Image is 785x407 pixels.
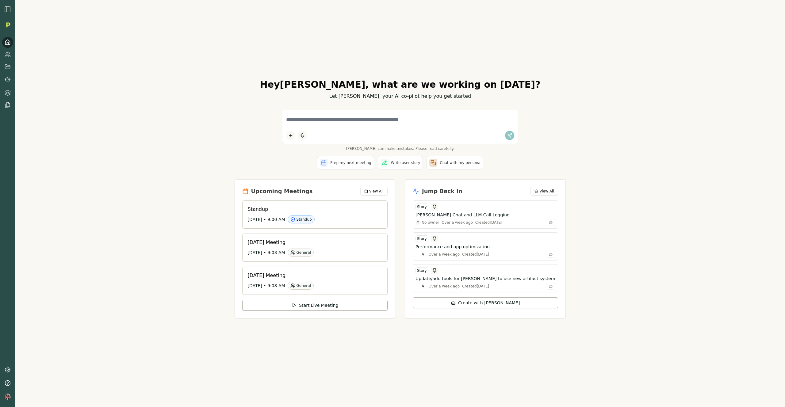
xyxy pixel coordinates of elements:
div: Story [415,267,428,274]
div: General [288,249,314,257]
h3: [DATE] Meeting [247,239,377,246]
h3: Performance and app optimization [415,244,490,250]
div: Created [DATE] [475,220,502,225]
button: Start dictation [298,131,307,140]
div: Over a week ago [442,220,473,225]
div: Over a week ago [429,284,460,289]
div: Standup [288,215,315,223]
div: Story [415,203,428,210]
button: Prep my next meeting [317,156,374,169]
h1: Hey [PERSON_NAME] , what are we working on [DATE]? [235,79,565,90]
div: [DATE] • 9:08 AM [247,282,377,290]
img: Organization logo [3,20,13,29]
h2: Upcoming Meetings [251,187,312,196]
button: [PERSON_NAME] Chat and LLM Call Logging [415,212,555,218]
a: [DATE] Meeting[DATE] • 9:03 AMGeneral [242,234,388,262]
span: Start Live Meeting [299,302,338,308]
button: Write user story [378,156,423,169]
span: Chat with my persona [440,160,480,165]
span: Write user story [391,160,420,165]
div: General [288,282,314,290]
div: [DATE] • 9:00 AM [247,215,377,223]
span: View All [369,189,384,194]
a: Standup[DATE] • 9:00 AMStandup [242,200,388,229]
button: Performance and app optimization [415,244,555,250]
div: Created [DATE] [462,252,489,257]
h2: Jump Back In [422,187,462,196]
button: View All [360,187,388,196]
div: [DATE] • 9:03 AM [247,249,377,257]
span: Create with [PERSON_NAME] [458,300,520,306]
button: Create with [PERSON_NAME] [413,297,558,308]
span: No owner [422,220,439,225]
button: Chat with my persona [427,156,483,169]
img: sidebar [4,6,11,13]
span: Prep my next meeting [330,160,371,165]
button: Send message [505,131,514,140]
a: [DATE] Meeting[DATE] • 9:08 AMGeneral [242,267,388,295]
button: Add content to chat [286,131,295,140]
button: Start Live Meeting [242,300,388,311]
div: Created [DATE] [462,284,489,289]
button: Update/add tools for [PERSON_NAME] to use new artifact system [415,276,555,282]
p: Let [PERSON_NAME], your AI co-pilot help you get started [235,93,565,100]
span: [PERSON_NAME] can make mistakes. Please read carefully. [282,146,518,151]
span: View All [539,189,554,194]
div: Over a week ago [429,252,460,257]
span: AT [422,284,426,289]
h3: Standup [247,206,377,213]
button: Help [2,378,13,389]
h3: [PERSON_NAME] Chat and LLM Call Logging [415,212,510,218]
h3: [DATE] Meeting [247,272,377,279]
img: profile [5,394,11,400]
button: View All [530,187,558,196]
span: AT [422,252,426,257]
div: Story [415,235,428,242]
